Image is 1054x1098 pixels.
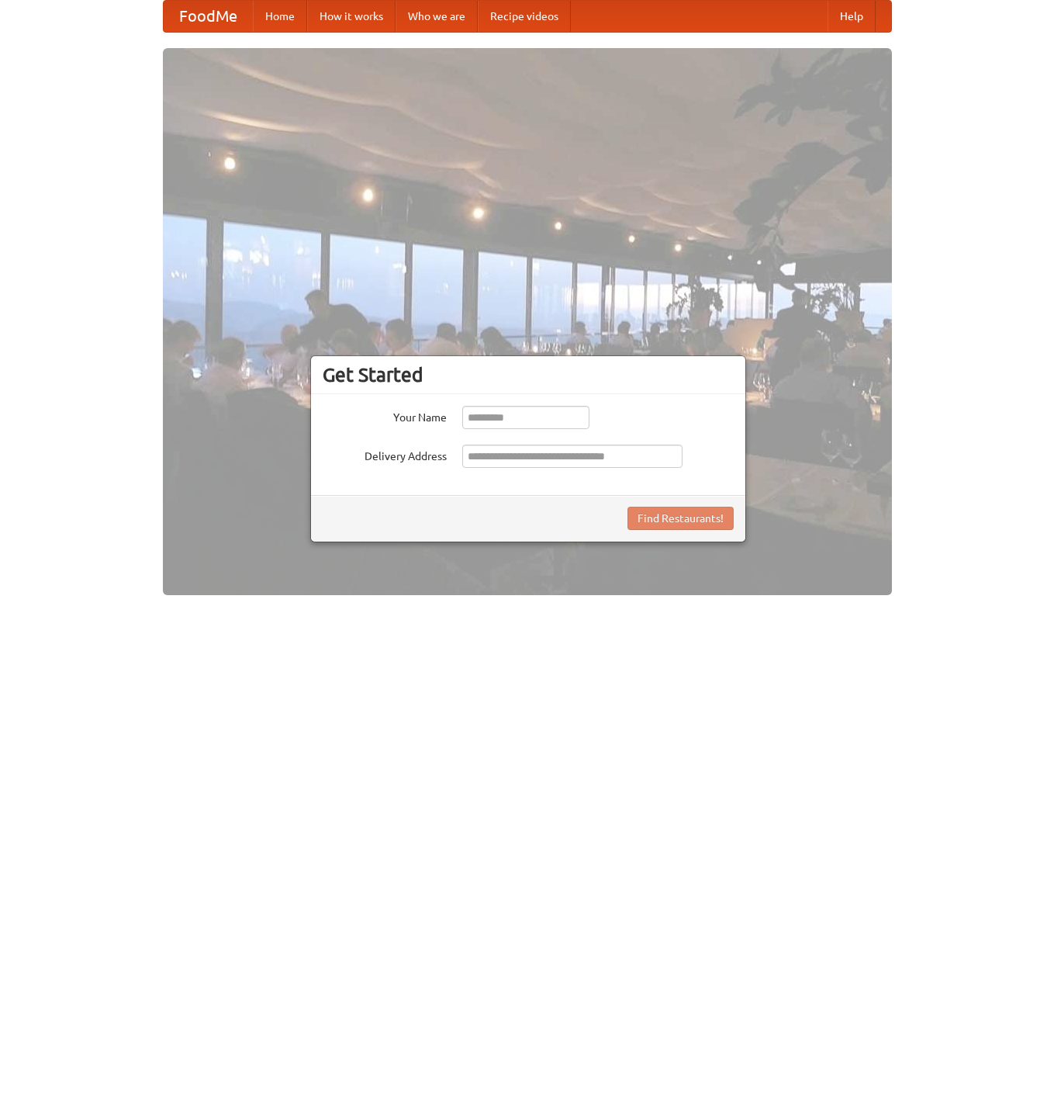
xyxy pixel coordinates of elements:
[828,1,876,32] a: Help
[323,445,447,464] label: Delivery Address
[478,1,571,32] a: Recipe videos
[627,507,734,530] button: Find Restaurants!
[307,1,396,32] a: How it works
[253,1,307,32] a: Home
[396,1,478,32] a: Who we are
[323,363,734,386] h3: Get Started
[323,406,447,425] label: Your Name
[164,1,253,32] a: FoodMe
